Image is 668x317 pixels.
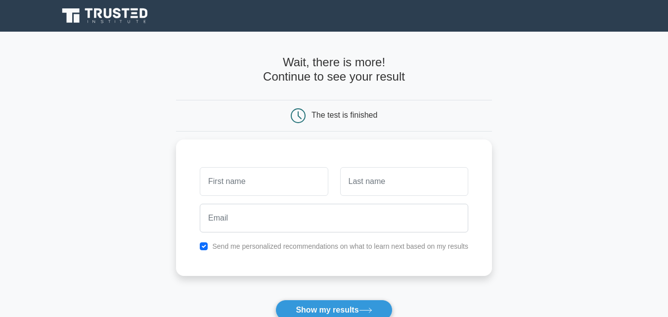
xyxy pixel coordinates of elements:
input: Email [200,204,468,232]
h4: Wait, there is more! Continue to see your result [176,55,492,84]
div: The test is finished [312,111,377,119]
input: Last name [340,167,468,196]
input: First name [200,167,328,196]
label: Send me personalized recommendations on what to learn next based on my results [212,242,468,250]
